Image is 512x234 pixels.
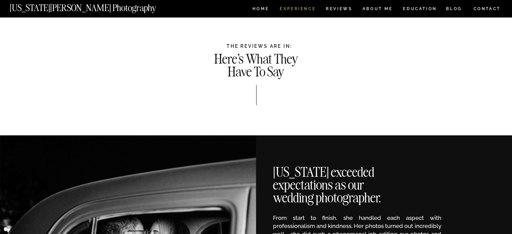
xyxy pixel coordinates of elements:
[251,7,270,12] a: HOME
[446,7,462,12] a: BLOG
[61,43,458,49] h1: THE REVIEWS ARE IN:
[326,7,351,12] a: REVIEWS
[10,3,179,9] a: [US_STATE][PERSON_NAME] Photography
[280,7,315,12] a: Experience
[273,166,400,199] h2: [US_STATE] exceeded expectations as our wedding photographer.
[212,53,300,77] h1: Here's What They Have To Say
[473,5,501,12] a: CONTACT
[362,7,393,12] a: ABOUT ME
[402,7,438,12] a: EDUCATION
